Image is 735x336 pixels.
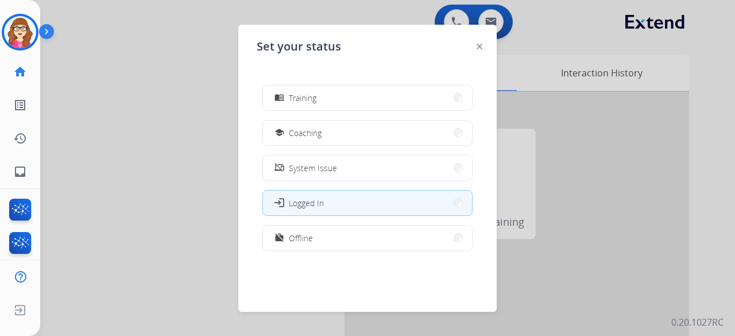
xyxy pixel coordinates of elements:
mat-icon: history [13,132,27,145]
span: Coaching [289,127,322,139]
mat-icon: school [274,128,284,138]
span: Training [289,92,316,104]
span: Logged In [289,197,324,209]
button: Logged In [263,191,472,215]
button: Offline [263,226,472,250]
p: 0.20.1027RC [671,315,724,329]
mat-icon: inbox [13,165,27,179]
span: System Issue [289,162,337,174]
img: close-button [477,44,482,49]
button: Training [263,86,472,110]
mat-icon: list_alt [13,98,27,112]
mat-icon: work_off [274,233,284,243]
button: System Issue [263,156,472,180]
span: Offline [289,232,313,244]
mat-icon: login [273,197,285,208]
span: Set your status [257,38,341,55]
mat-icon: menu_book [274,93,284,103]
button: Coaching [263,121,472,145]
img: avatar [4,16,36,48]
mat-icon: phonelink_off [274,163,284,173]
mat-icon: home [13,65,27,79]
